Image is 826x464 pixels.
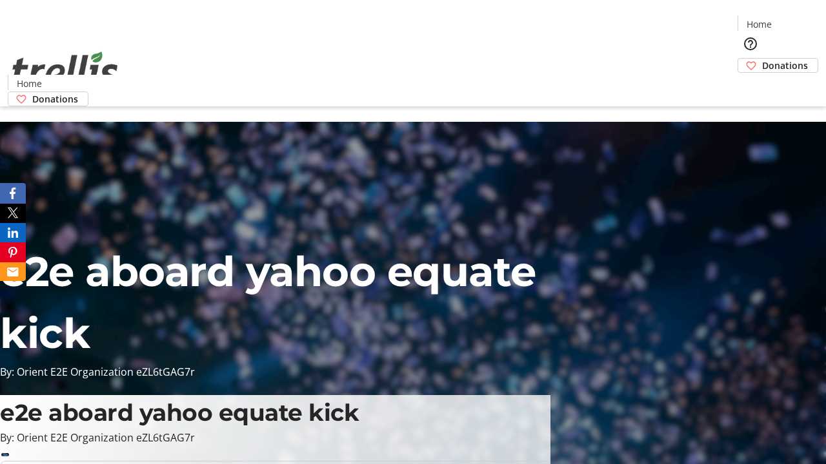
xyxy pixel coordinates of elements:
span: Home [17,77,42,90]
span: Home [747,17,772,31]
button: Cart [738,73,763,99]
span: Donations [762,59,808,72]
a: Home [8,77,50,90]
a: Donations [8,92,88,106]
a: Home [738,17,780,31]
img: Orient E2E Organization eZL6tGAG7r's Logo [8,37,123,102]
span: Donations [32,92,78,106]
a: Donations [738,58,818,73]
button: Help [738,31,763,57]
